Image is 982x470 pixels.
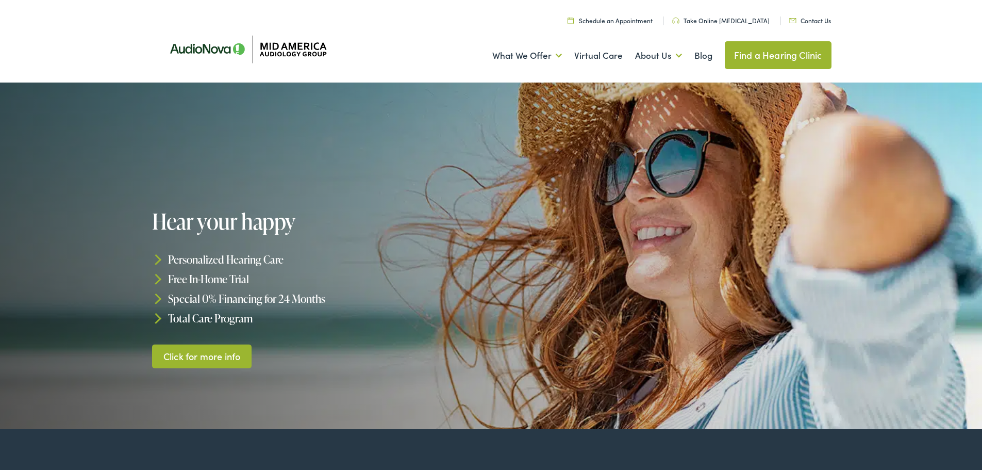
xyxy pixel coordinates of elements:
img: utility icon [672,18,679,24]
a: Click for more info [152,344,252,368]
li: Special 0% Financing for 24 Months [152,289,496,309]
a: Contact Us [789,16,831,25]
li: Free In-Home Trial [152,269,496,289]
h1: Hear your happy [152,209,465,233]
a: Virtual Care [574,37,623,75]
img: utility icon [568,17,574,24]
li: Personalized Hearing Care [152,250,496,269]
a: About Us [635,37,682,75]
a: What We Offer [492,37,562,75]
a: Take Online [MEDICAL_DATA] [672,16,770,25]
a: Blog [694,37,712,75]
li: Total Care Program [152,308,496,328]
img: utility icon [789,18,796,23]
a: Schedule an Appointment [568,16,653,25]
a: Find a Hearing Clinic [725,41,831,69]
